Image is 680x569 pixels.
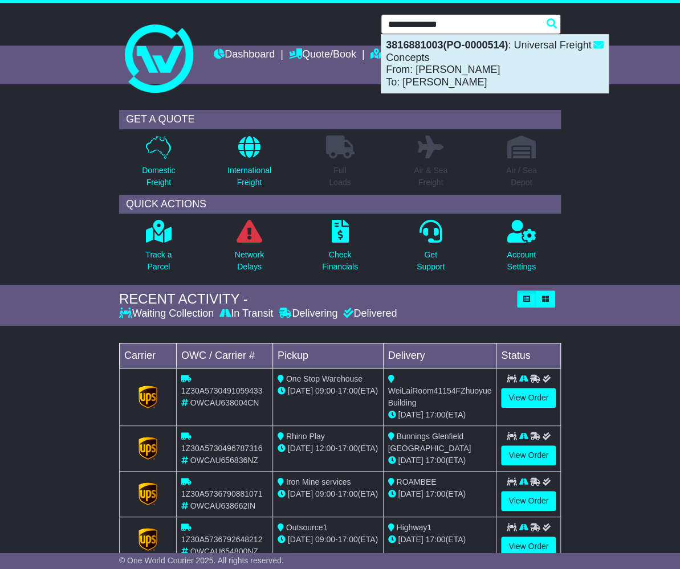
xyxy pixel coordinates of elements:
[119,308,217,320] div: Waiting Collection
[278,443,378,455] div: - (ETA)
[139,386,158,408] img: GetCarrierServiceLogo
[338,386,358,395] span: 17:00
[398,489,423,498] span: [DATE]
[176,343,272,368] td: OWC / Carrier #
[338,535,358,544] span: 17:00
[217,308,276,320] div: In Transit
[506,165,537,189] p: Air / Sea Depot
[190,547,258,556] span: OWCAU654800NZ
[370,46,421,65] a: Tracking
[278,385,378,397] div: - (ETA)
[340,308,397,320] div: Delivered
[388,432,471,453] span: Bunnings Glenfield [GEOGRAPHIC_DATA]
[181,444,262,453] span: 1Z30A5730496787316
[139,482,158,505] img: GetCarrierServiceLogo
[278,488,378,500] div: - (ETA)
[139,528,158,551] img: GetCarrierServiceLogo
[278,534,378,546] div: - (ETA)
[386,39,508,51] strong: 3816881003(PO-0000514)
[501,445,556,465] a: View Order
[398,456,423,465] span: [DATE]
[142,165,175,189] p: Domestic Freight
[388,534,492,546] div: (ETA)
[288,444,313,453] span: [DATE]
[506,219,536,279] a: AccountSettings
[507,249,536,273] p: Account Settings
[315,386,335,395] span: 09:00
[139,437,158,460] img: GetCarrierServiceLogo
[190,456,258,465] span: OWCAU656836NZ
[501,537,556,556] a: View Order
[288,489,313,498] span: [DATE]
[338,489,358,498] span: 17:00
[417,249,445,273] p: Get Support
[388,386,492,407] span: WeiLaiRoom41154FZhuoyue Building
[388,488,492,500] div: (ETA)
[145,219,172,279] a: Track aParcel
[425,410,445,419] span: 17:00
[388,409,492,421] div: (ETA)
[289,46,356,65] a: Quote/Book
[119,291,511,308] div: RECENT ACTIVITY -
[227,165,271,189] p: International Freight
[414,165,447,189] p: Air & Sea Freight
[381,35,608,93] div: : Universal Freight Concepts From: [PERSON_NAME] To: [PERSON_NAME]
[338,444,358,453] span: 17:00
[145,249,172,273] p: Track a Parcel
[425,456,445,465] span: 17:00
[286,523,327,532] span: Outsource1
[325,165,354,189] p: Full Loads
[321,219,359,279] a: CheckFinancials
[119,343,176,368] td: Carrier
[501,491,556,511] a: View Order
[396,523,431,532] span: Highway1
[286,477,351,486] span: Iron Mine services
[181,535,262,544] span: 1Z30A5736792648212
[383,343,496,368] td: Delivery
[416,219,445,279] a: GetSupport
[181,386,262,395] span: 1Z30A5730491059433
[315,535,335,544] span: 09:00
[141,135,176,195] a: DomesticFreight
[234,219,264,279] a: NetworkDelays
[214,46,275,65] a: Dashboard
[501,388,556,408] a: View Order
[388,455,492,466] div: (ETA)
[398,410,423,419] span: [DATE]
[398,535,423,544] span: [DATE]
[286,374,363,383] span: One Stop Warehouse
[425,535,445,544] span: 17:00
[396,477,436,486] span: ROAMBEE
[286,432,325,441] span: Rhino Play
[315,444,335,453] span: 12:00
[119,110,561,129] div: GET A QUOTE
[288,535,313,544] span: [DATE]
[425,489,445,498] span: 17:00
[272,343,383,368] td: Pickup
[496,343,561,368] td: Status
[288,386,313,395] span: [DATE]
[119,556,284,565] span: © One World Courier 2025. All rights reserved.
[190,501,255,510] span: OWCAU638662IN
[276,308,340,320] div: Delivering
[190,398,259,407] span: OWCAU638004CN
[315,489,335,498] span: 09:00
[119,195,561,214] div: QUICK ACTIONS
[227,135,272,195] a: InternationalFreight
[235,249,264,273] p: Network Delays
[181,489,262,498] span: 1Z30A5736790881071
[322,249,358,273] p: Check Financials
